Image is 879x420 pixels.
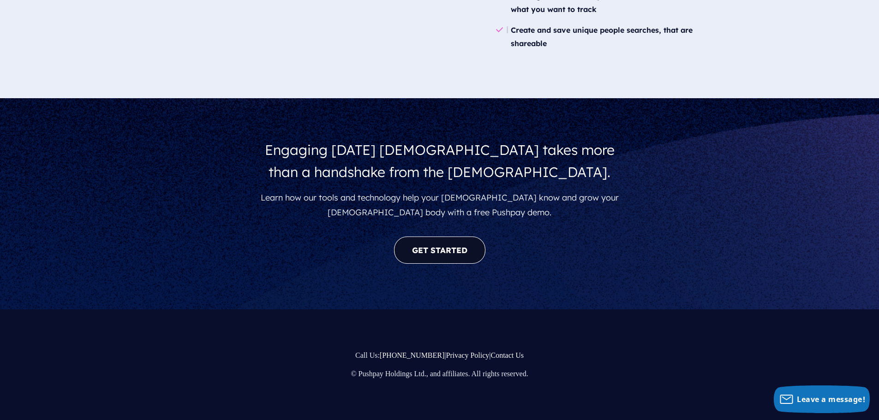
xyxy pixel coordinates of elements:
[446,351,490,359] a: Privacy Policy
[265,141,615,181] span: Engaging [DATE] [DEMOGRAPHIC_DATA] takes more than a handshake from the [DEMOGRAPHIC_DATA].
[797,394,865,404] span: Leave a message!
[511,25,693,48] b: Create and save unique people searches, that are shareable
[490,351,524,359] a: Contact Us
[380,351,444,359] a: [PHONE_NUMBER]
[774,385,870,413] button: Leave a message!
[351,370,528,378] span: © Pushpay Holdings Ltd., and affiliates. All rights reserved.
[251,187,628,224] p: Learn how our tools and technology help your [DEMOGRAPHIC_DATA] know and grow your [DEMOGRAPHIC_D...
[355,351,524,359] span: Call Us: | |
[394,237,485,264] a: GET STARTED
